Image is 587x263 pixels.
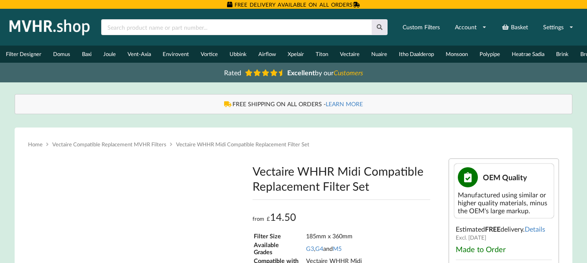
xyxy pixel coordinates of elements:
[253,215,264,222] span: from
[485,225,500,233] b: FREE
[397,20,445,35] a: Custom Filters
[333,245,342,252] a: M5
[393,46,440,63] a: Itho Daalderop
[218,66,369,79] a: Rated Excellentby ourCustomers
[474,46,506,63] a: Polypipe
[334,69,363,77] i: Customers
[253,46,282,63] a: Airflow
[28,141,43,148] a: Home
[195,46,224,63] a: Vortice
[282,46,310,63] a: Xpelair
[176,141,309,148] span: Vectaire WHHR Midi Compatible Replacement Filter Set
[157,46,195,63] a: Envirovent
[456,234,486,241] span: Excl. [DATE]
[506,46,550,63] a: Heatrae Sadia
[483,173,527,182] span: OEM Quality
[6,17,94,38] img: mvhr.shop.png
[525,225,545,233] a: Details
[306,241,429,256] td: , and
[538,20,579,35] a: Settings
[122,46,157,63] a: Vent-Axia
[52,141,166,148] a: Vectaire Compatible Replacement MVHR Filters
[23,100,564,108] div: FREE SHIPPING ON ALL ORDERS -
[456,245,551,254] div: Made to Order
[306,232,429,240] td: 185mm x 360mm
[458,191,550,214] div: Manufactured using similar or higher quality materials, minus the OEM's large markup.
[287,69,363,77] span: by our
[306,245,314,252] a: G3
[315,245,323,252] a: G4
[253,232,305,240] td: Filter Size
[253,163,431,194] h1: Vectaire WHHR Midi Compatible Replacement Filter Set
[440,46,474,63] a: Monsoon
[496,20,533,35] a: Basket
[224,46,253,63] a: Ubbink
[76,46,97,63] a: Baxi
[287,69,315,77] b: Excellent
[310,46,334,63] a: Titon
[365,46,393,63] a: Nuaire
[334,46,365,63] a: Vectaire
[47,46,76,63] a: Domus
[253,241,305,256] td: Available Grades
[550,46,574,63] a: Brink
[267,215,270,222] span: £
[326,100,363,107] a: LEARN MORE
[449,20,492,35] a: Account
[97,46,122,63] a: Joule
[101,19,372,35] input: Search product name or part number...
[224,69,241,77] span: Rated
[267,211,296,223] bdi: 14.50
